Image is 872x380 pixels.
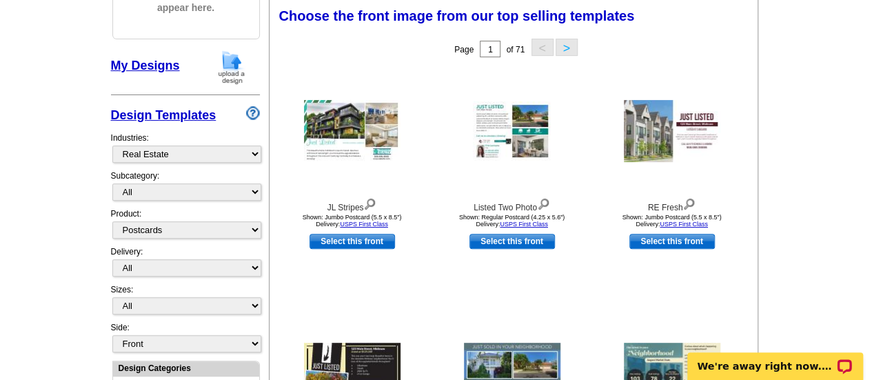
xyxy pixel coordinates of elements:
div: Product: [111,208,260,246]
div: Sizes: [111,283,260,321]
div: Subcategory: [111,170,260,208]
span: of 71 [506,45,525,54]
div: Shown: Jumbo Postcard (5.5 x 8.5") Delivery: [596,214,748,228]
img: JL Stripes [304,100,400,162]
div: Shown: Jumbo Postcard (5.5 x 8.5") Delivery: [276,214,428,228]
img: Listed Two Photo [473,101,551,161]
div: Delivery: [111,246,260,283]
span: Page [454,45,474,54]
a: USPS First Class [660,221,708,228]
a: My Designs [111,59,180,72]
a: use this design [469,234,555,249]
iframe: LiveChat chat widget [678,337,872,380]
img: upload-design [214,50,250,85]
img: view design details [682,195,696,210]
a: Design Templates [111,108,216,122]
a: use this design [629,234,715,249]
div: RE Fresh [596,195,748,214]
div: JL Stripes [276,195,428,214]
img: RE Fresh [624,100,720,162]
div: Shown: Regular Postcard (4.25 x 5.6") Delivery: [436,214,588,228]
img: design-wizard-help-icon.png [246,106,260,120]
img: view design details [363,195,376,210]
div: Design Categories [113,361,259,374]
span: Choose the front image from our top selling templates [279,8,635,23]
a: USPS First Class [340,221,388,228]
img: view design details [537,195,550,210]
div: Listed Two Photo [436,195,588,214]
div: Industries: [111,125,260,170]
button: < [531,39,554,56]
div: Side: [111,321,260,354]
button: > [556,39,578,56]
a: USPS First Class [500,221,548,228]
a: use this design [310,234,395,249]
